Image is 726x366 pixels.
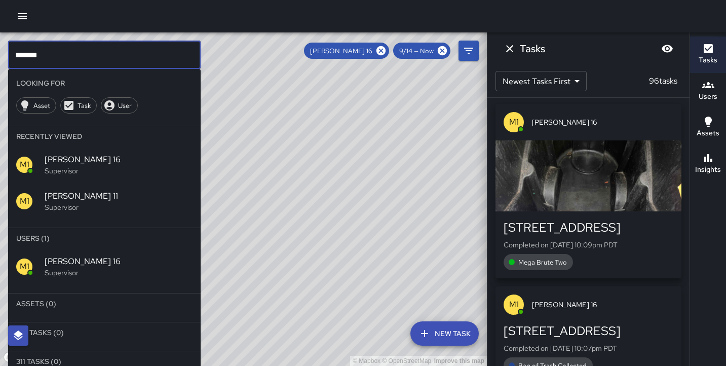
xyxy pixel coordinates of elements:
li: Jia Tasks (0) [8,322,201,343]
p: M1 [20,159,29,171]
p: Completed on [DATE] 10:09pm PDT [504,240,673,250]
span: [PERSON_NAME] 11 [45,190,193,202]
h6: Tasks [699,55,717,66]
div: [PERSON_NAME] 16 [304,43,389,59]
button: Dismiss [500,39,520,59]
p: M1 [20,195,29,207]
div: M1[PERSON_NAME] 16Supervisor [8,248,201,285]
div: M1[PERSON_NAME] 16Supervisor [8,147,201,183]
span: [PERSON_NAME] 16 [45,154,193,166]
button: Blur [657,39,677,59]
button: Users [690,73,726,109]
span: [PERSON_NAME] 16 [532,117,673,127]
div: 9/14 — Now [393,43,450,59]
p: Supervisor [45,166,193,176]
p: Supervisor [45,202,193,212]
h6: Assets [697,128,719,139]
h6: Users [699,91,717,102]
h6: Tasks [520,41,545,57]
div: Newest Tasks First [495,71,587,91]
span: Task [72,101,96,110]
p: M1 [20,261,29,273]
p: 96 tasks [645,75,681,87]
button: Tasks [690,36,726,73]
span: User [112,101,137,110]
div: M1[PERSON_NAME] 11Supervisor [8,183,201,219]
span: [PERSON_NAME] 16 [45,255,193,268]
button: M1[PERSON_NAME] 16[STREET_ADDRESS]Completed on [DATE] 10:09pm PDTMega Brute Two [495,104,681,278]
button: Assets [690,109,726,146]
div: [STREET_ADDRESS] [504,219,673,236]
h6: Insights [695,164,721,175]
span: Asset [28,101,56,110]
li: Users (1) [8,228,201,248]
button: Filters [458,41,479,61]
div: [STREET_ADDRESS] [504,323,673,339]
span: Mega Brute Two [512,258,573,267]
button: New Task [410,321,479,346]
li: Looking For [8,73,201,93]
span: [PERSON_NAME] 16 [532,300,673,310]
div: Task [60,97,97,114]
p: Completed on [DATE] 10:07pm PDT [504,343,673,353]
p: M1 [509,116,519,128]
li: Recently Viewed [8,126,201,147]
p: Supervisor [45,268,193,278]
p: M1 [509,299,519,311]
li: Assets (0) [8,294,201,314]
span: 9/14 — Now [393,47,440,55]
button: Insights [690,146,726,182]
div: Asset [16,97,56,114]
div: User [101,97,138,114]
span: [PERSON_NAME] 16 [304,47,378,55]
